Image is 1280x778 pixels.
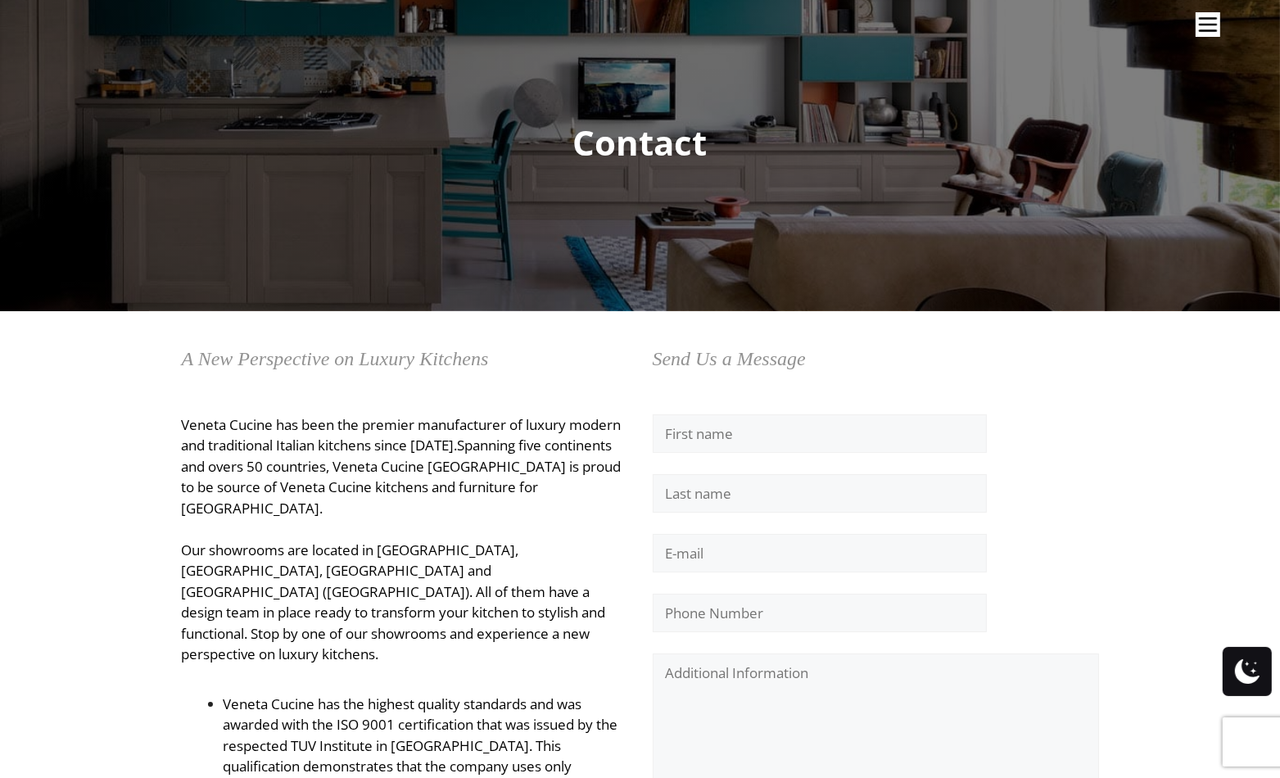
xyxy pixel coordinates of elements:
[653,594,987,633] input: Phone Number
[182,415,622,455] span: Veneta Cucine has been the premier manufacturer of luxury modern and traditional Italian kitchens...
[653,348,806,369] span: Send Us a Message
[653,414,987,454] input: First name
[182,436,622,518] span: Spanning five continents and overs 50 countries, Veneta Cucine [GEOGRAPHIC_DATA] is proud to be s...
[182,348,489,369] span: A New Perspective on Luxury Kitchens
[1196,12,1220,37] img: burger-menu-svgrepo-com-30x30.jpg
[653,474,987,513] input: Last name
[653,534,987,573] input: E-mail
[182,541,606,664] span: Our showrooms are located in [GEOGRAPHIC_DATA], [GEOGRAPHIC_DATA], [GEOGRAPHIC_DATA] and [GEOGRAP...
